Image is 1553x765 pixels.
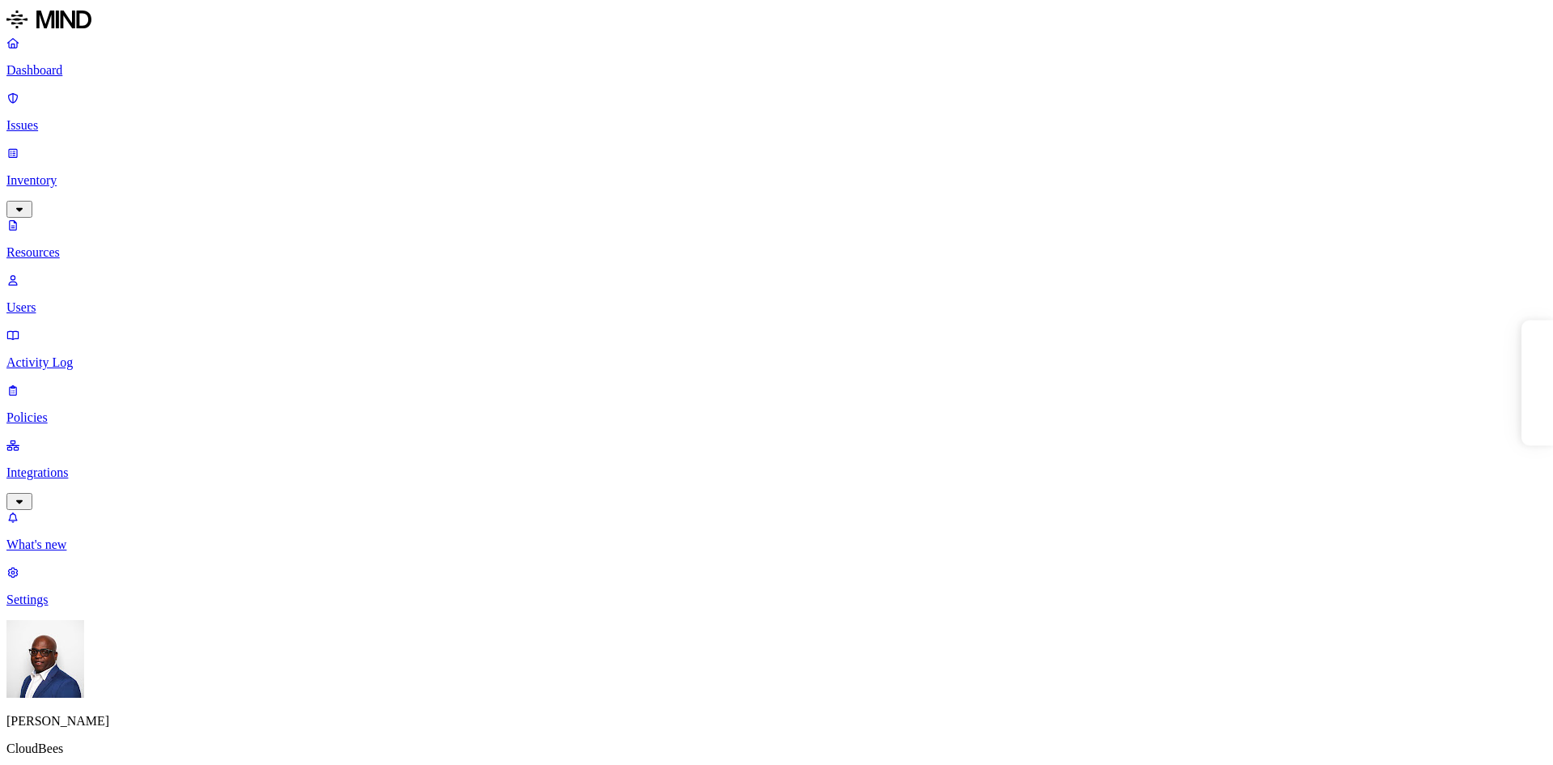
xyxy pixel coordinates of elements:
[6,328,1547,370] a: Activity Log
[6,593,1547,607] p: Settings
[6,6,91,32] img: MIND
[6,538,1547,552] p: What's new
[6,146,1547,215] a: Inventory
[6,218,1547,260] a: Resources
[6,36,1547,78] a: Dashboard
[6,620,84,698] img: Gregory Thomas
[6,91,1547,133] a: Issues
[6,438,1547,508] a: Integrations
[6,383,1547,425] a: Policies
[6,465,1547,480] p: Integrations
[6,410,1547,425] p: Policies
[6,118,1547,133] p: Issues
[6,6,1547,36] a: MIND
[6,300,1547,315] p: Users
[6,355,1547,370] p: Activity Log
[6,565,1547,607] a: Settings
[6,63,1547,78] p: Dashboard
[6,742,1547,756] p: CloudBees
[6,510,1547,552] a: What's new
[6,273,1547,315] a: Users
[6,173,1547,188] p: Inventory
[6,245,1547,260] p: Resources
